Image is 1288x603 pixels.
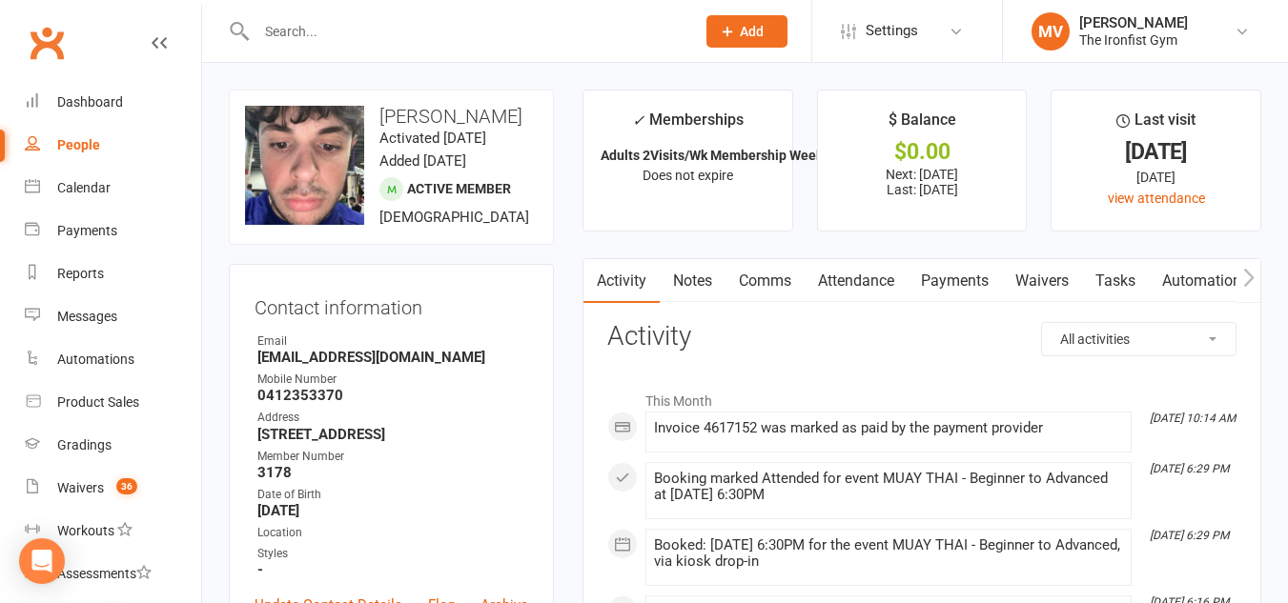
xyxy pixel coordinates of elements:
a: Waivers [1002,259,1082,303]
div: Reports [57,266,104,281]
div: Workouts [57,523,114,538]
i: [DATE] 10:14 AM [1150,412,1236,425]
div: Email [257,332,528,351]
i: [DATE] 6:29 PM [1150,529,1229,542]
span: Active member [407,181,511,196]
div: Last visit [1116,108,1196,142]
a: Workouts [25,510,201,553]
strong: - [257,561,528,578]
strong: [STREET_ADDRESS] [257,426,528,443]
div: Member Number [257,448,528,466]
a: Gradings [25,424,201,467]
div: Payments [57,223,117,238]
i: ✓ [632,111,644,130]
div: MV [1032,12,1070,50]
div: The Ironfist Gym [1079,31,1188,49]
div: Assessments [57,566,152,581]
div: Memberships [632,108,744,143]
div: Booked: [DATE] 6:30PM for the event MUAY THAI - Beginner to Advanced, via kiosk drop-in [654,537,1123,570]
div: Product Sales [57,394,139,410]
a: Payments [25,210,201,252]
a: Attendance [805,259,908,303]
time: Activated [DATE] [379,130,486,147]
span: Add [740,24,764,39]
div: Date of Birth [257,486,528,504]
a: Notes [660,259,726,303]
div: $ Balance [889,108,956,142]
a: Reports [25,252,201,295]
span: 36 [116,478,137,494]
div: Dashboard [57,94,123,110]
div: Mobile Number [257,371,528,389]
button: Add [706,15,787,48]
h3: Activity [607,322,1237,352]
input: Search... [251,18,682,45]
div: People [57,137,100,152]
div: [DATE] [1069,142,1243,162]
div: [DATE] [1069,167,1243,188]
span: Settings [866,10,918,52]
a: view attendance [1108,191,1205,206]
a: Comms [726,259,805,303]
div: Address [257,409,528,427]
div: Open Intercom Messenger [19,538,65,584]
strong: [EMAIL_ADDRESS][DOMAIN_NAME] [257,349,528,366]
a: Activity [583,259,660,303]
a: Messages [25,295,201,338]
a: Clubworx [23,19,71,67]
a: Waivers 36 [25,467,201,510]
a: Payments [908,259,1002,303]
a: Automations [25,338,201,381]
a: Assessments [25,553,201,595]
i: [DATE] 6:29 PM [1150,462,1229,475]
div: Waivers [57,480,104,495]
strong: 0412353370 [257,387,528,404]
a: Automations [1149,259,1262,303]
a: Product Sales [25,381,201,424]
div: Location [257,524,528,542]
p: Next: [DATE] Last: [DATE] [835,167,1010,197]
div: Booking marked Attended for event MUAY THAI - Beginner to Advanced at [DATE] 6:30PM [654,471,1123,503]
div: [PERSON_NAME] [1079,14,1188,31]
div: $0.00 [835,142,1010,162]
a: Calendar [25,167,201,210]
time: Added [DATE] [379,152,466,170]
a: People [25,124,201,167]
li: This Month [607,381,1237,412]
h3: [PERSON_NAME] [245,106,538,127]
div: Messages [57,309,117,324]
a: Tasks [1082,259,1149,303]
strong: [DATE] [257,502,528,519]
div: Styles [257,545,528,563]
span: [DEMOGRAPHIC_DATA] [379,209,529,226]
div: Automations [57,352,134,367]
strong: 3178 [257,464,528,481]
h3: Contact information [255,290,528,318]
div: Calendar [57,180,111,195]
div: Gradings [57,437,112,452]
span: Does not expire [643,168,733,183]
img: image1712809047.png [245,106,364,225]
a: Dashboard [25,81,201,124]
div: Invoice 4617152 was marked as paid by the payment provider [654,420,1123,436]
strong: Adults 2Visits/Wk Membership Weekly Paymen... [601,148,897,163]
